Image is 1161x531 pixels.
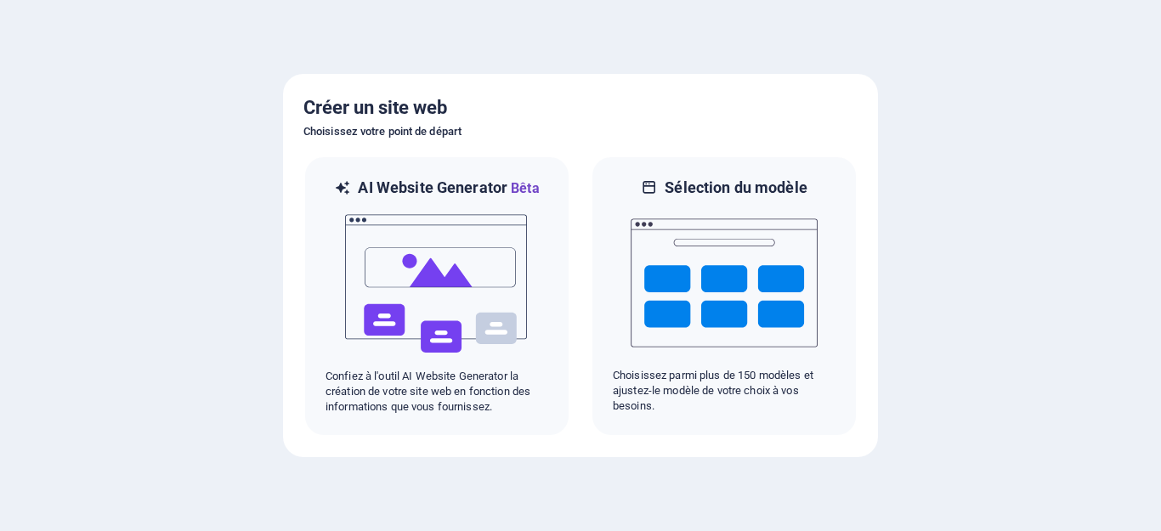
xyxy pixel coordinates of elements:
[591,155,858,437] div: Sélection du modèleChoisissez parmi plus de 150 modèles et ajustez-le modèle de votre choix à vos...
[303,94,858,121] h5: Créer un site web
[358,178,539,199] h6: AI Website Generator
[507,180,540,196] span: Bêta
[303,155,570,437] div: AI Website GeneratorBêtaaiConfiez à l'outil AI Website Generator la création de votre site web en...
[613,368,835,414] p: Choisissez parmi plus de 150 modèles et ajustez-le modèle de votre choix à vos besoins.
[326,369,548,415] p: Confiez à l'outil AI Website Generator la création de votre site web en fonction des informations...
[303,121,858,142] h6: Choisissez votre point de départ
[343,199,530,369] img: ai
[665,178,807,198] h6: Sélection du modèle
